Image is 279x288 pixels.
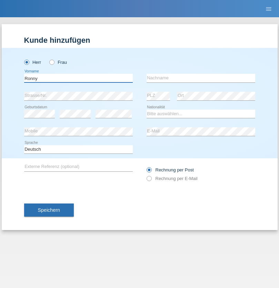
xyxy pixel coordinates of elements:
[147,167,194,172] label: Rechnung per Post
[262,7,276,11] a: menu
[24,60,29,64] input: Herr
[49,60,54,64] input: Frau
[24,36,255,44] h1: Kunde hinzufügen
[147,167,151,176] input: Rechnung per Post
[24,203,74,217] button: Speichern
[24,60,41,65] label: Herr
[147,176,198,181] label: Rechnung per E-Mail
[49,60,67,65] label: Frau
[38,207,60,213] span: Speichern
[147,176,151,185] input: Rechnung per E-Mail
[265,6,272,12] i: menu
